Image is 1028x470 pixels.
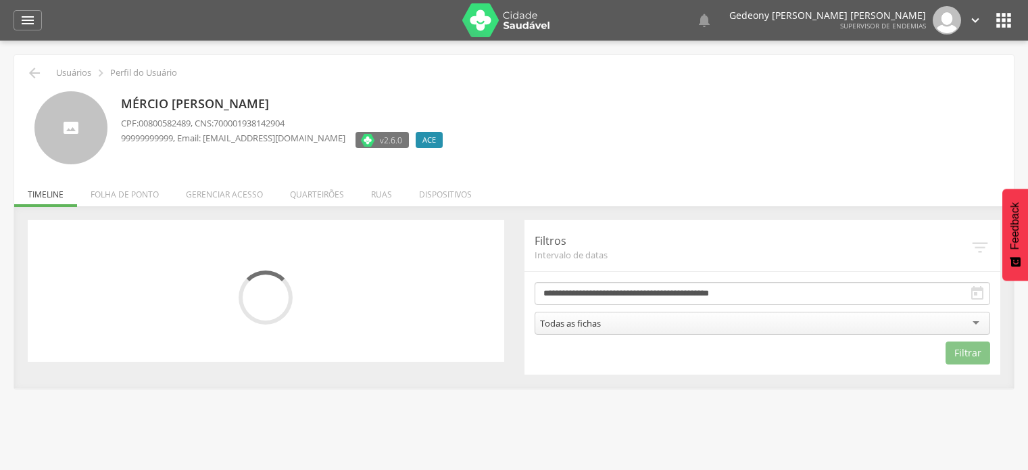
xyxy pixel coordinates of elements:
i:  [993,9,1014,31]
span: Feedback [1009,202,1021,250]
span: Supervisor de Endemias [840,21,926,30]
i:  [970,237,990,258]
div: Todas as fichas [540,317,601,329]
span: ACE [422,135,436,145]
a:  [968,6,983,34]
span: 00800582489 [139,117,191,129]
li: Quarteirões [276,175,358,207]
p: Perfil do Usuário [110,68,177,78]
p: CPF: , CNS: [121,117,449,130]
span: 99999999999 [121,132,173,144]
p: Usuários [56,68,91,78]
i:  [968,13,983,28]
li: Gerenciar acesso [172,175,276,207]
i:  [696,12,712,28]
p: Filtros [535,233,971,249]
li: Dispositivos [406,175,485,207]
p: , Email: [EMAIL_ADDRESS][DOMAIN_NAME] [121,132,345,145]
a:  [14,10,42,30]
a:  [696,6,712,34]
button: Filtrar [946,342,990,365]
span: Intervalo de datas [535,249,971,261]
p: Gedeony [PERSON_NAME] [PERSON_NAME] [729,11,926,20]
li: Folha de ponto [77,175,172,207]
li: Ruas [358,175,406,207]
i:  [20,12,36,28]
label: Versão do aplicativo [356,132,409,148]
i:  [969,285,985,302]
span: 700001938142904 [214,117,285,129]
span: v2.6.0 [380,133,402,147]
i:  [93,66,108,80]
button: Feedback - Mostrar pesquisa [1002,189,1028,281]
p: Mércio [PERSON_NAME] [121,95,449,113]
i: Voltar [26,65,43,81]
